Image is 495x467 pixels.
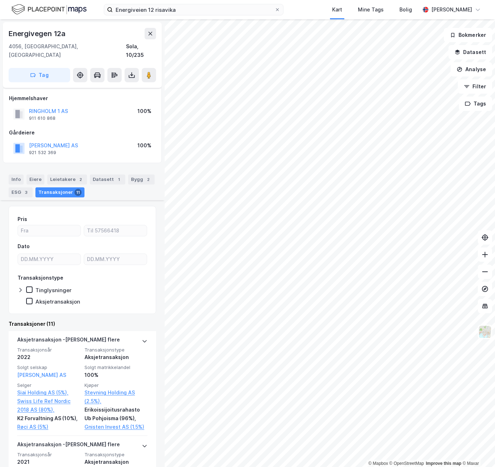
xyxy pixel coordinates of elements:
div: Hjemmelshaver [9,94,156,103]
div: 11 [74,189,82,196]
a: Stevning Holding AS (2.5%), [84,388,147,405]
span: Transaksjonsår [17,347,80,353]
div: [PERSON_NAME] [431,5,472,14]
div: 2 [145,176,152,183]
img: logo.f888ab2527a4732fd821a326f86c7f29.svg [11,3,87,16]
a: Improve this map [426,461,461,466]
a: Mapbox [368,461,388,466]
div: Eiere [26,174,44,185]
img: Z [478,325,492,339]
a: Røci AS (5%) [17,423,80,431]
div: 100% [137,141,151,150]
div: Transaksjoner [35,187,84,197]
div: Bolig [399,5,412,14]
div: Aksjetransaksjon - [PERSON_NAME] flere [17,335,120,347]
div: Info [9,174,24,185]
div: 100% [137,107,151,115]
div: Kart [332,5,342,14]
div: Tinglysninger [35,287,72,294]
div: 2 [77,176,84,183]
div: Aksjetransaksjon [84,353,147,362]
div: Aksjetransaksjon [35,298,80,305]
div: 2021 [17,458,80,466]
div: Aksjetransaksjon - [PERSON_NAME] flere [17,440,120,452]
button: Tag [9,68,70,82]
span: Selger [17,382,80,388]
div: Gårdeiere [9,128,156,137]
div: 3 [23,189,30,196]
button: Tags [459,97,492,111]
span: Transaksjonstype [84,452,147,458]
a: OpenStreetMap [389,461,424,466]
a: Swiss Life Ref Nordic 2018 AS (80%), [17,397,80,414]
button: Filter [458,79,492,94]
span: Transaksjonsår [17,452,80,458]
div: ESG [9,187,33,197]
a: Siai Holding AS (5%), [17,388,80,397]
div: Bygg [128,174,155,185]
div: Aksjetransaksjon [84,458,147,466]
div: Sola, 10/235 [126,42,156,59]
span: Kjøper [84,382,147,388]
div: Leietakere [47,174,87,185]
div: Dato [18,242,30,251]
input: Fra [18,225,81,236]
div: 911 610 868 [29,115,55,121]
span: Solgt matrikkelandel [84,364,147,370]
input: DD.MM.YYYY [84,254,147,265]
div: K2 Forvaltning AS (10%), [17,414,80,423]
div: 100% [84,371,147,379]
span: Transaksjonstype [84,347,147,353]
input: Til 57566418 [84,225,147,236]
button: Bokmerker [444,28,492,42]
div: 4056, [GEOGRAPHIC_DATA], [GEOGRAPHIC_DATA] [9,42,126,59]
div: Transaksjoner (11) [9,320,156,328]
div: 921 532 369 [29,150,56,156]
input: DD.MM.YYYY [18,254,81,265]
div: Erikoissijoitusrahasto Ub Pohjoisma (96%), [84,405,147,423]
button: Analyse [451,62,492,77]
div: 1 [115,176,122,183]
a: [PERSON_NAME] AS [17,372,66,378]
div: Pris [18,215,27,223]
input: Søk på adresse, matrikkel, gårdeiere, leietakere eller personer [113,4,275,15]
iframe: Chat Widget [459,433,495,467]
div: 2022 [17,353,80,362]
div: Energivegen 12a [9,28,67,39]
div: Mine Tags [358,5,384,14]
span: Solgt selskap [17,364,80,370]
a: Gnisten Invest AS (1.5%) [84,423,147,431]
button: Datasett [448,45,492,59]
div: Transaksjonstype [18,274,63,282]
div: Datasett [90,174,125,185]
